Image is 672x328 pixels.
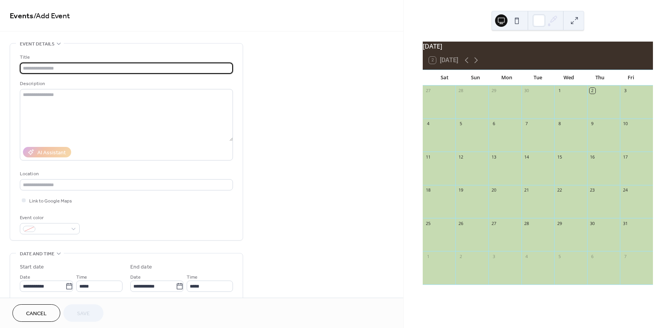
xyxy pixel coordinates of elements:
div: 11 [425,154,431,160]
div: 18 [425,187,431,193]
div: Location [20,170,231,178]
div: 15 [556,154,562,160]
div: 3 [491,253,497,259]
div: [DATE] [423,42,653,51]
div: 2 [458,253,464,259]
div: Mon [491,70,522,85]
div: 4 [425,121,431,127]
div: 3 [622,88,628,94]
div: 5 [556,253,562,259]
span: Time [76,273,87,281]
div: 30 [524,88,530,94]
button: Cancel [12,304,60,322]
div: 23 [590,187,595,193]
div: 7 [622,253,628,259]
div: 6 [590,253,595,259]
a: Events [10,9,33,24]
div: 28 [524,220,530,226]
div: 6 [491,121,497,127]
span: Date [20,273,30,281]
div: Fri [616,70,647,85]
div: 20 [491,187,497,193]
div: 21 [524,187,530,193]
div: 26 [458,220,464,226]
div: Tue [522,70,553,85]
div: 2 [590,88,595,94]
span: Cancel [26,310,47,318]
div: End date [130,263,152,271]
div: 27 [491,220,497,226]
div: Sun [460,70,491,85]
span: / Add Event [33,9,70,24]
div: 13 [491,154,497,160]
div: Description [20,80,231,88]
div: 14 [524,154,530,160]
div: 22 [556,187,562,193]
span: Time [187,273,198,281]
div: 28 [458,88,464,94]
div: 1 [425,253,431,259]
div: 25 [425,220,431,226]
div: 10 [622,121,628,127]
div: Sat [429,70,460,85]
div: 9 [590,121,595,127]
div: Wed [553,70,584,85]
div: 8 [556,121,562,127]
span: Link to Google Maps [29,197,72,205]
div: 5 [458,121,464,127]
div: Start date [20,263,44,271]
div: 16 [590,154,595,160]
div: 27 [425,88,431,94]
div: 7 [524,121,530,127]
div: 29 [556,220,562,226]
div: 24 [622,187,628,193]
div: 29 [491,88,497,94]
div: Event color [20,214,78,222]
span: Event details [20,40,54,48]
div: 19 [458,187,464,193]
div: 17 [622,154,628,160]
div: Thu [584,70,616,85]
span: Date and time [20,250,54,258]
div: 30 [590,220,595,226]
div: 31 [622,220,628,226]
div: 1 [556,88,562,94]
div: 4 [524,253,530,259]
div: 12 [458,154,464,160]
div: Title [20,53,231,61]
span: Date [130,273,141,281]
